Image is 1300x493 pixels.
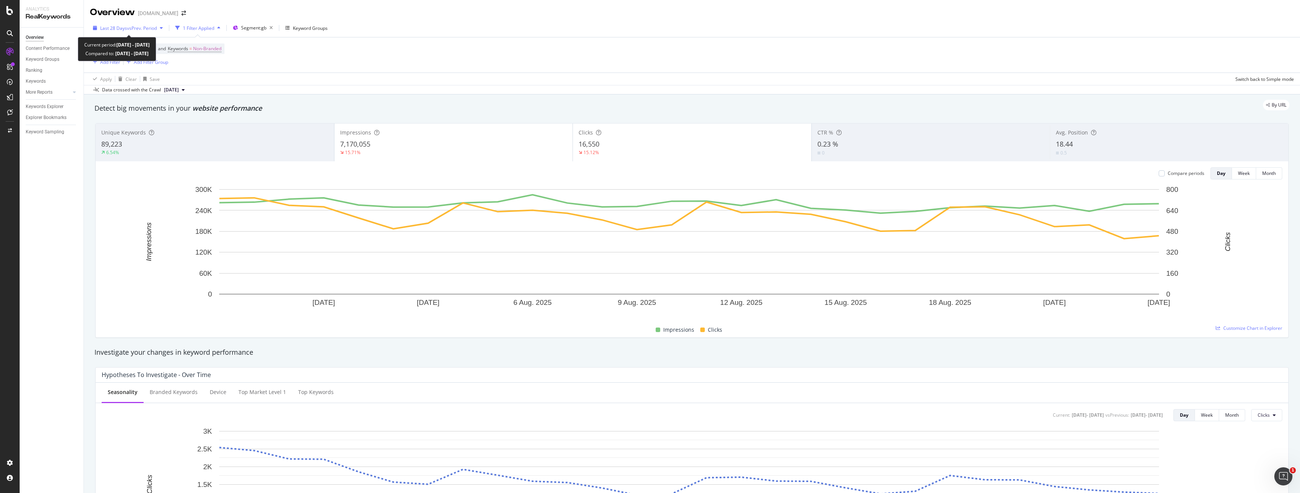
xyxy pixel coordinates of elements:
[124,57,168,66] button: Add Filter Group
[313,298,335,306] text: [DATE]
[663,325,694,334] span: Impressions
[513,298,551,306] text: 6 Aug. 2025
[26,77,46,85] div: Keywords
[817,129,833,136] span: CTR %
[26,66,42,74] div: Ranking
[1056,152,1059,154] img: Equal
[238,388,286,396] div: Top market Level 1
[208,290,212,298] text: 0
[1060,150,1067,156] div: 0.5
[26,45,70,53] div: Content Performance
[26,34,78,42] a: Overview
[203,427,212,435] text: 3K
[150,76,160,82] div: Save
[1166,290,1170,298] text: 0
[140,73,160,85] button: Save
[127,25,157,31] span: vs Prev. Period
[183,25,214,31] div: 1 Filter Applied
[203,463,212,471] text: 2K
[161,85,188,94] button: [DATE]
[417,298,440,306] text: [DATE]
[26,88,53,96] div: More Reports
[84,40,150,49] div: Current period:
[230,22,276,34] button: Segment:gb
[26,6,77,12] div: Analytics
[340,139,370,148] span: 7,170,055
[929,298,971,306] text: 18 Aug. 2025
[189,45,192,52] span: =
[817,139,838,148] span: 0.23 %
[1225,412,1239,418] div: Month
[1180,412,1189,418] div: Day
[115,73,137,85] button: Clear
[90,57,120,66] button: Add Filter
[1166,269,1178,277] text: 160
[1056,139,1073,148] span: 18.44
[720,298,763,306] text: 12 Aug. 2025
[195,185,212,193] text: 300K
[195,248,212,256] text: 120K
[172,22,223,34] button: 1 Filter Applied
[1148,298,1170,306] text: [DATE]
[168,45,188,52] span: Keywords
[1195,409,1219,421] button: Week
[817,152,820,154] img: Equal
[825,298,867,306] text: 15 Aug. 2025
[1251,409,1282,421] button: Clicks
[26,103,63,111] div: Keywords Explorer
[193,43,221,54] span: Non-Branded
[108,388,138,396] div: Seasonality
[1217,170,1226,176] div: Day
[26,114,67,122] div: Explorer Bookmarks
[579,139,599,148] span: 16,550
[26,45,78,53] a: Content Performance
[1224,232,1232,251] text: Clicks
[90,6,135,19] div: Overview
[26,56,78,63] a: Keyword Groups
[1263,100,1289,110] div: legacy label
[1168,170,1204,176] div: Compare periods
[195,227,212,235] text: 180K
[90,22,166,34] button: Last 28 DaysvsPrev. Period
[1274,467,1292,485] iframe: Intercom live chat
[26,66,78,74] a: Ranking
[100,59,120,65] div: Add Filter
[1053,412,1070,418] div: Current:
[181,11,186,16] div: arrow-right-arrow-left
[26,114,78,122] a: Explorer Bookmarks
[197,445,212,453] text: 2.5K
[90,73,112,85] button: Apply
[125,76,137,82] div: Clear
[26,34,44,42] div: Overview
[293,25,328,31] div: Keyword Groups
[150,388,198,396] div: Branded Keywords
[1166,227,1178,235] text: 480
[1173,409,1195,421] button: Day
[1235,76,1294,82] div: Switch back to Simple mode
[85,49,149,58] div: Compared to:
[1232,73,1294,85] button: Switch back to Simple mode
[101,139,122,148] span: 89,223
[1262,170,1276,176] div: Month
[1056,129,1088,136] span: Avg. Position
[298,388,334,396] div: Top Keywords
[1290,467,1296,473] span: 1
[1216,325,1282,331] a: Customize Chart in Explorer
[114,50,149,57] b: [DATE] - [DATE]
[1131,412,1163,418] div: [DATE] - [DATE]
[583,149,599,156] div: 15.12%
[1166,185,1178,193] text: 800
[102,371,211,379] div: Hypotheses to Investigate - Over Time
[26,56,59,63] div: Keyword Groups
[100,25,127,31] span: Last 28 Days
[106,149,119,156] div: 6.54%
[1272,103,1286,107] span: By URL
[26,128,64,136] div: Keyword Sampling
[134,59,168,65] div: Add Filter Group
[199,269,212,277] text: 60K
[340,129,371,136] span: Impressions
[1166,248,1178,256] text: 320
[1166,207,1178,215] text: 640
[618,298,656,306] text: 9 Aug. 2025
[26,77,78,85] a: Keywords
